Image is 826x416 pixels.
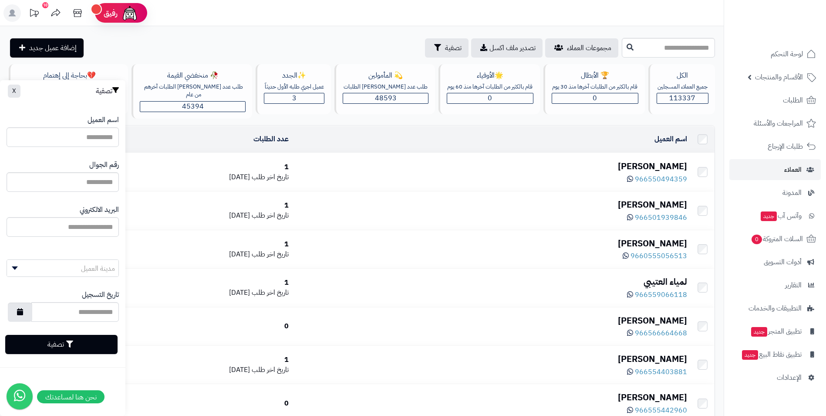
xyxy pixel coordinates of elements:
[552,83,638,91] div: قام بالكثير من الطلبات آخرها منذ 30 يوم
[669,93,695,103] span: 113337
[8,85,20,98] button: X
[104,8,118,18] span: رفيق
[296,198,687,211] div: [PERSON_NAME]
[264,83,324,91] div: عميل اجري طلبه الأول حديثاّ
[751,327,767,337] span: جديد
[542,64,647,119] a: 🏆 الأبطالقام بالكثير من الطلبات آخرها منذ 30 يوم0
[81,263,115,274] span: مدينة العميل
[782,187,802,199] span: المدونة
[17,71,121,81] div: 💔بحاجة إلى إهتمام
[445,43,462,53] span: تصفية
[253,134,289,144] a: عدد الطلبات
[252,287,289,298] span: تاريخ اخر طلب
[729,136,821,157] a: طلبات الإرجاع
[729,182,821,203] a: المدونة
[96,87,119,95] h3: تصفية
[5,335,118,354] button: تصفية
[729,298,821,319] a: التطبيقات والخدمات
[141,83,246,99] div: طلب عدد [PERSON_NAME] الطلبات آخرهم من عام
[447,83,533,91] div: قام بالكثير من الطلبات آخرها منذ 60 يوم
[752,235,762,244] span: 0
[10,38,84,58] a: إضافة عميل جديد
[252,365,289,375] span: تاريخ اخر طلب
[627,367,687,377] a: 966554403881
[635,367,687,377] span: 966554403881
[23,4,45,24] a: تحديثات المنصة
[80,205,119,215] label: البريد الالكتروني
[657,71,708,81] div: الكل
[254,64,333,119] a: ✨الجددعميل اجري طلبه الأول حديثاّ3
[343,83,428,91] div: طلب عدد [PERSON_NAME] الطلبات
[635,290,687,300] span: 966559066118
[761,211,777,221] span: جديد
[729,275,821,296] a: التقارير
[729,90,821,111] a: الطلبات
[567,43,611,53] span: مجموعات العملاء
[252,172,289,182] span: تاريخ اخر طلب
[748,302,802,314] span: التطبيقات والخدمات
[750,325,802,338] span: تطبيق المتجر
[142,239,289,249] div: 1
[488,93,492,103] span: 0
[771,48,803,60] span: لوحة التحكم
[647,64,717,119] a: الكلجميع العملاء المسجلين113337
[623,251,687,261] a: 9660555056513
[729,228,821,249] a: السلات المتروكة0
[627,174,687,184] a: 966550494359
[754,117,803,130] span: المراجعات والأسئلة
[437,64,542,119] a: 🌟الأوفياءقام بالكثير من الطلبات آخرها منذ 60 يوم0
[89,160,119,170] label: رقم الجوال
[142,365,289,375] div: [DATE]
[142,288,289,298] div: [DATE]
[264,71,324,81] div: ✨الجدد
[296,276,687,288] div: لمياء العتيبي
[729,344,821,365] a: تطبيق نقاط البيعجديد
[343,71,428,81] div: 💫 المأمولين
[296,391,687,404] div: [PERSON_NAME]
[12,86,16,95] span: X
[635,405,687,416] span: 966555442960
[296,314,687,327] div: [PERSON_NAME]
[627,212,687,223] a: 966501939846
[751,233,803,245] span: السلات المتروكة
[425,38,469,58] button: تصفية
[142,201,289,211] div: 1
[784,164,802,176] span: العملاء
[593,93,597,103] span: 0
[777,372,802,384] span: الإعدادات
[142,278,289,288] div: 1
[783,94,803,106] span: الطلبات
[545,38,618,58] a: مجموعات العملاء
[729,321,821,342] a: تطبيق المتجرجديد
[635,174,687,184] span: 966550494359
[296,353,687,365] div: [PERSON_NAME]
[489,43,536,53] span: تصدير ملف اكسل
[140,71,246,81] div: 🥀 منخفضي القيمة
[729,44,821,65] a: لوحة التحكم
[252,249,289,259] span: تاريخ اخر طلب
[760,210,802,222] span: وآتس آب
[29,43,77,53] span: إضافة عميل جديد
[130,64,254,119] a: 🥀 منخفضي القيمةطلب عدد [PERSON_NAME] الطلبات آخرهم من عام45394
[142,162,289,172] div: 1
[627,290,687,300] a: 966559066118
[142,321,289,331] div: 0
[142,249,289,259] div: [DATE]
[447,71,533,81] div: 🌟الأوفياء
[742,350,758,360] span: جديد
[755,71,803,83] span: الأقسام والمنتجات
[768,140,803,153] span: طلبات الإرجاع
[88,115,119,125] label: اسم العميل
[654,134,687,144] a: اسم العميل
[729,367,821,388] a: الإعدادات
[785,279,802,291] span: التقارير
[729,205,821,226] a: وآتس آبجديد
[657,83,708,91] div: جميع العملاء المسجلين
[630,251,687,261] span: 9660555056513
[82,290,119,300] label: تاريخ التسجيل
[635,328,687,338] span: 966566664668
[142,355,289,365] div: 1
[121,4,138,22] img: ai-face.png
[42,2,48,8] div: 10
[296,237,687,250] div: [PERSON_NAME]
